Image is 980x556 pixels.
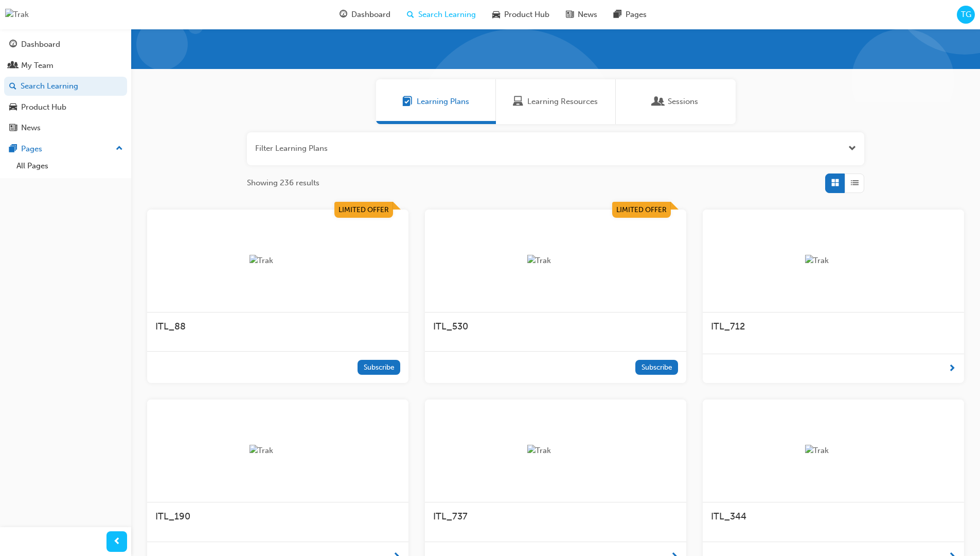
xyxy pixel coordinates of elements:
[831,177,839,189] span: Grid
[340,8,347,21] span: guage-icon
[418,9,476,21] span: Search Learning
[433,511,468,522] span: ITL_737
[9,40,17,49] span: guage-icon
[116,142,123,155] span: up-icon
[851,177,859,189] span: List
[614,8,621,21] span: pages-icon
[4,118,127,137] a: News
[527,445,584,457] img: Trak
[250,445,306,457] img: Trak
[616,79,736,124] a: SessionsSessions
[626,9,647,21] span: Pages
[399,4,484,25] a: search-iconSearch Learning
[4,98,127,117] a: Product Hub
[4,33,127,140] button: DashboardMy TeamSearch LearningProduct HubNews
[635,360,678,375] button: Subscribe
[12,158,127,174] a: All Pages
[9,103,17,112] span: car-icon
[407,8,414,21] span: search-icon
[4,140,127,159] button: Pages
[558,4,605,25] a: news-iconNews
[484,4,558,25] a: car-iconProduct Hub
[703,210,964,384] a: TrakITL_712
[653,96,664,108] span: Sessions
[578,9,597,21] span: News
[417,96,469,108] span: Learning Plans
[9,124,17,133] span: news-icon
[21,60,54,72] div: My Team
[402,96,413,108] span: Learning Plans
[805,445,862,457] img: Trak
[504,9,549,21] span: Product Hub
[358,360,400,375] button: Subscribe
[605,4,655,25] a: pages-iconPages
[21,39,60,50] div: Dashboard
[21,101,66,113] div: Product Hub
[351,9,390,21] span: Dashboard
[155,511,190,522] span: ITL_190
[113,535,121,548] span: prev-icon
[9,61,17,71] span: people-icon
[21,143,42,155] div: Pages
[711,321,745,332] span: ITL_712
[21,122,41,134] div: News
[961,9,971,21] span: TG
[805,255,862,267] img: Trak
[433,321,468,332] span: ITL_530
[9,82,16,91] span: search-icon
[331,4,399,25] a: guage-iconDashboard
[492,8,500,21] span: car-icon
[9,145,17,154] span: pages-icon
[711,511,746,522] span: ITL_344
[338,205,389,214] span: Limited Offer
[527,255,584,267] img: Trak
[155,321,186,332] span: ITL_88
[376,79,496,124] a: Learning PlansLearning Plans
[4,56,127,75] a: My Team
[496,79,616,124] a: Learning ResourcesLearning Resources
[147,210,408,384] a: Limited OfferTrakITL_88Subscribe
[948,362,956,375] span: next-icon
[848,143,856,154] button: Open the filter
[668,96,698,108] span: Sessions
[616,205,667,214] span: Limited Offer
[247,177,319,189] span: Showing 236 results
[957,6,975,24] button: TG
[513,96,523,108] span: Learning Resources
[5,9,29,21] img: Trak
[527,96,598,108] span: Learning Resources
[425,210,686,384] a: Limited OfferTrakITL_530Subscribe
[250,255,306,267] img: Trak
[4,77,127,96] a: Search Learning
[4,35,127,54] a: Dashboard
[566,8,574,21] span: news-icon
